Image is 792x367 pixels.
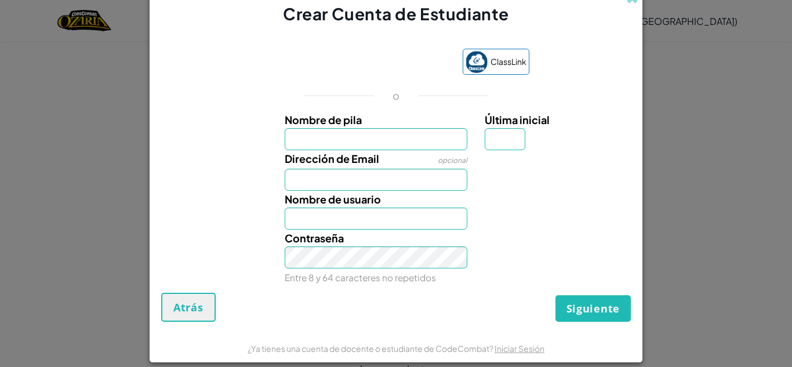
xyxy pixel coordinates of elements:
[173,300,204,314] span: Atrás
[466,51,488,73] img: classlink-logo-small.png
[566,301,620,315] span: Siguiente
[285,192,381,206] span: Nombre de usuario
[491,53,526,70] span: ClassLink
[285,272,436,283] small: Entre 8 y 64 caracteres no repetidos
[495,343,544,354] a: Iniciar Sesión
[283,3,509,24] span: Crear Cuenta de Estudiante
[248,343,495,354] span: ¿Ya tienes una cuenta de docente o estudiante de CodeCombat?
[393,89,399,103] p: o
[285,113,362,126] span: Nombre de pila
[438,156,467,165] span: opcional
[485,113,550,126] span: Última inicial
[285,231,344,245] span: Contraseña
[285,152,379,165] span: Dirección de Email
[555,295,631,322] button: Siguiente
[257,50,457,75] iframe: Botón Iniciar sesión con Google
[161,293,216,322] button: Atrás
